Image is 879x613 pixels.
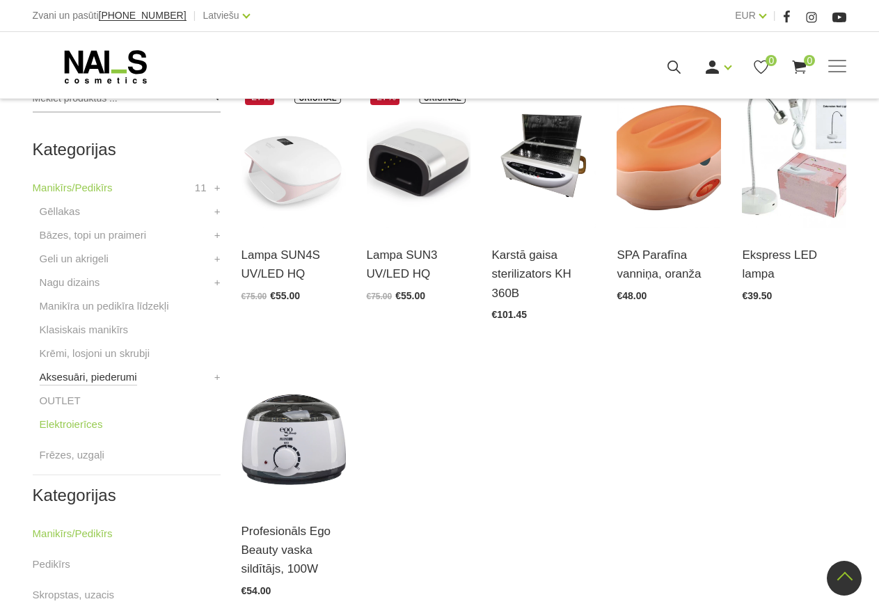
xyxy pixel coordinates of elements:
[195,180,207,196] span: 11
[752,58,770,76] a: 0
[40,203,80,220] a: Gēllakas
[40,298,169,315] a: Manikīra un pedikīra līdzekļi
[617,246,721,283] a: SPA Parafīna vanniņa, oranža
[40,227,146,244] a: Bāzes, topi un praimeri
[791,58,808,76] a: 0
[241,292,267,301] span: €75.00
[367,292,393,301] span: €75.00
[214,274,221,291] a: +
[203,7,239,24] a: Latviešu
[367,85,471,228] img: Modelis: SUNUV 3Jauda: 48WViļņu garums: 365+405nmKalpošanas ilgums: 50000 HRSPogas vadība:10s/30s...
[241,585,271,596] span: €54.00
[193,7,196,24] span: |
[40,392,81,409] a: OUTLET
[214,227,221,244] a: +
[617,290,647,301] span: €48.00
[40,250,109,267] a: Geli un akrigeli
[214,369,221,385] a: +
[40,345,150,362] a: Krēmi, losjoni un skrubji
[367,246,471,283] a: Lampa SUN3 UV/LED HQ
[99,10,187,21] a: [PHONE_NUMBER]
[241,361,346,504] img: Profesionāls Ego Beauty vaska sildītājsWaxing100 ir ražots no izturīgas ABS plastmasas, un tam ir...
[40,321,129,338] a: Klasiskais manikīrs
[33,486,221,504] h2: Kategorijas
[33,180,113,196] a: Manikīrs/Pedikīrs
[491,85,596,228] img: Karstā gaisa sterilizatoru var izmantot skaistumkopšanas salonos, manikīra kabinetos, ēdināšanas ...
[40,274,100,291] a: Nagu dizains
[40,369,137,385] a: Aksesuāri, piederumi
[742,246,846,283] a: Ekspress LED lampa
[491,309,527,320] span: €101.45
[214,180,221,196] a: +
[491,246,596,303] a: Karstā gaisa sterilizators KH 360B
[33,141,221,159] h2: Kategorijas
[40,447,104,463] a: Frēzes, uzgaļi
[241,246,346,283] a: Lampa SUN4S UV/LED HQ
[742,85,846,228] img: Ekspress LED lampa.Ideāli piemērota šī brīža aktuālākajai gēla nagu pieaudzēšanas metodei - ekspr...
[241,85,346,228] img: Tips:UV LAMPAZīmola nosaukums:SUNUVModeļa numurs: SUNUV4Profesionālā UV/Led lampa.Garantija: 1 ga...
[395,290,425,301] span: €55.00
[804,55,815,66] span: 0
[773,7,776,24] span: |
[33,556,70,573] a: Pedikīrs
[33,525,113,542] a: Manikīrs/Pedikīrs
[766,55,777,66] span: 0
[214,250,221,267] a: +
[33,85,221,113] input: Meklēt produktus ...
[33,7,187,24] div: Zvani un pasūti
[241,522,346,579] a: Profesionāls Ego Beauty vaska sildītājs, 100W
[735,7,756,24] a: EUR
[742,290,772,301] span: €39.50
[270,290,300,301] span: €55.00
[214,203,221,220] a: +
[40,416,103,433] a: Elektroierīces
[33,587,115,603] a: Skropstas, uzacis
[617,85,721,228] img: Parafīna vanniņa roku un pēdu procedūrām. Parafīna aplikācijas momentāli padara ādu ļoti zīdainu,...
